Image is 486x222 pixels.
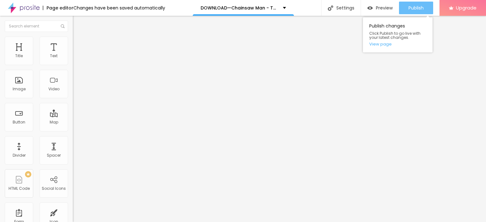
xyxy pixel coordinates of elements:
div: HTML Code [9,186,30,191]
button: Publish [399,2,433,14]
p: DOWNLOAD—Chainsaw Man - The Movie: Reze Arc (2025) .FullMovie. Free Bolly4u Full4K HINDI Vegamovies [201,6,278,10]
span: Preview [376,5,393,10]
div: Changes have been saved automatically [73,6,165,10]
div: Publish changes [363,17,433,52]
img: Icone [328,5,333,11]
div: Title [15,54,23,58]
div: Image [13,87,26,91]
div: Divider [13,153,26,158]
a: View page [369,42,426,46]
div: Button [13,120,25,124]
div: Map [50,120,58,124]
img: view-1.svg [367,5,373,11]
div: Video [48,87,59,91]
div: Text [50,54,58,58]
img: Icone [61,24,65,28]
div: Page editor [43,6,73,10]
button: Preview [361,2,399,14]
div: Spacer [47,153,61,158]
span: Click Publish to go live with your latest changes. [369,31,426,39]
span: Upgrade [456,5,477,10]
iframe: Editor [73,16,486,222]
input: Search element [5,21,68,32]
div: Social Icons [42,186,66,191]
span: Publish [408,5,424,10]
